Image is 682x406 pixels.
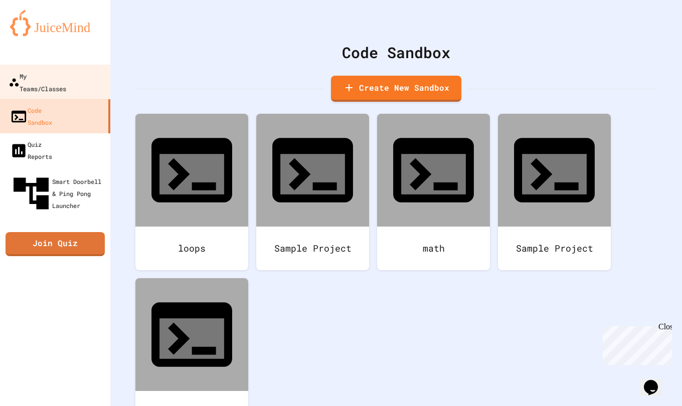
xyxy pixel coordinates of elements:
[6,232,105,256] a: Join Quiz
[498,227,611,270] div: Sample Project
[10,138,52,162] div: Quiz Reports
[377,114,490,270] a: math
[135,227,248,270] div: loops
[4,4,69,64] div: Chat with us now!Close
[256,227,369,270] div: Sample Project
[331,76,461,102] a: Create New Sandbox
[498,114,611,270] a: Sample Project
[135,41,657,64] div: Code Sandbox
[599,322,672,365] iframe: chat widget
[377,227,490,270] div: math
[10,10,100,36] img: logo-orange.svg
[640,366,672,396] iframe: chat widget
[135,114,248,270] a: loops
[9,70,66,94] div: My Teams/Classes
[10,104,52,128] div: Code Sandbox
[256,114,369,270] a: Sample Project
[10,172,106,215] div: Smart Doorbell & Ping Pong Launcher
